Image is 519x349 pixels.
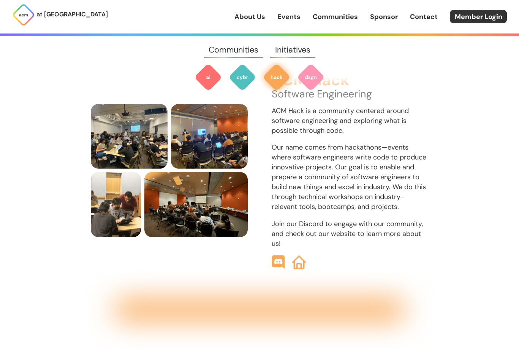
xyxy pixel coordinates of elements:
[297,64,324,91] img: ACM Design
[263,64,290,91] img: ACM Hack
[91,104,168,169] img: members locking in at a Hack workshop
[267,36,318,64] a: Initiatives
[12,3,108,26] a: at [GEOGRAPHIC_DATA]
[272,255,285,269] img: ACM Hack Discord
[410,12,438,22] a: Contact
[36,10,108,19] p: at [GEOGRAPHIC_DATA]
[450,10,507,23] a: Member Login
[292,255,306,269] img: ACM Hack Website
[370,12,398,22] a: Sponsor
[277,12,301,22] a: Events
[201,36,267,64] a: Communities
[272,106,429,135] p: ACM Hack is a community centered around software engineering and exploring what is possible throu...
[313,12,358,22] a: Communities
[229,64,256,91] img: ACM Cyber
[272,89,429,99] p: Software Engineering
[144,172,248,237] img: members consider what their project responsibilities and technologies are at a Hack Event
[272,219,429,249] p: Join our Discord to engage with our community, and check out our website to learn more about us!
[12,3,35,26] img: ACM Logo
[195,64,222,91] img: ACM AI
[272,142,429,212] p: Our name comes from hackathons—events where software engineers write code to produce innovative p...
[91,172,141,237] img: ACM Hack president Nikhil helps someone at a Hack Event
[171,104,248,169] img: members watch presentation at a Hack Event
[234,12,265,22] a: About Us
